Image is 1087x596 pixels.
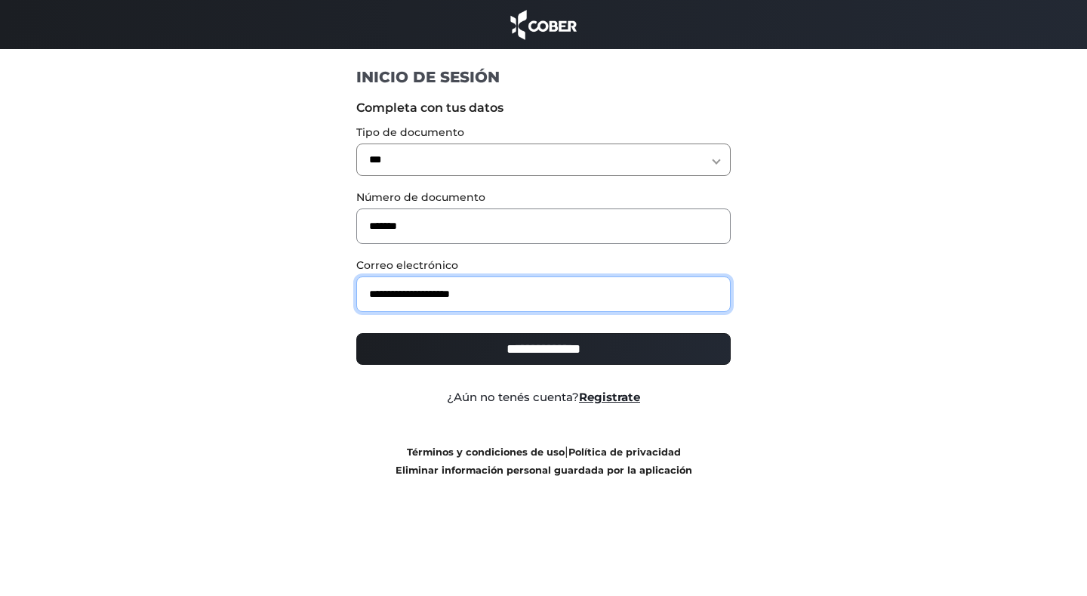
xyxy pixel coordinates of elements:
[568,446,681,458] a: Política de privacidad
[407,446,565,458] a: Términos y condiciones de uso
[396,465,692,476] a: Eliminar información personal guardada por la aplicación
[356,125,731,141] label: Tipo de documento
[356,258,731,273] label: Correo electrónico
[356,99,731,117] label: Completa con tus datos
[356,67,731,87] h1: INICIO DE SESIÓN
[507,8,580,42] img: cober_marca.png
[345,389,743,406] div: ¿Aún no tenés cuenta?
[579,390,640,404] a: Registrate
[345,443,743,479] div: |
[356,190,731,205] label: Número de documento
